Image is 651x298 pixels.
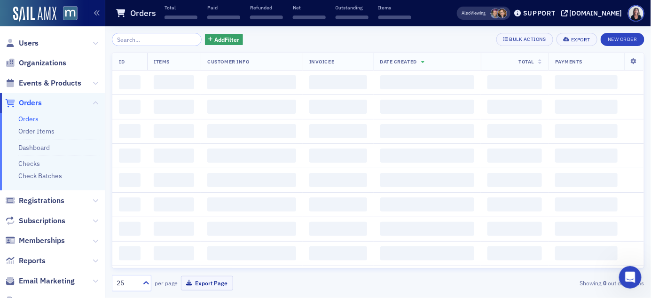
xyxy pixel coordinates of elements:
[63,212,125,249] button: Messages
[117,278,137,288] div: 25
[510,37,546,42] div: Bulk Actions
[154,149,194,163] span: ‌
[293,16,326,19] span: ‌
[207,100,296,114] span: ‌
[619,266,642,289] iframe: Intercom live chat
[154,100,194,114] span: ‌
[155,279,178,287] label: per page
[5,38,39,48] a: Users
[309,124,367,138] span: ‌
[5,216,65,226] a: Subscriptions
[555,173,618,187] span: ‌
[19,235,65,246] span: Memberships
[154,58,170,65] span: Items
[555,58,582,65] span: Payments
[462,10,486,16] span: Viewing
[380,75,475,89] span: ‌
[5,78,81,88] a: Events & Products
[19,58,66,68] span: Organizations
[555,149,618,163] span: ‌
[38,175,169,185] div: Status: All Systems Operational
[119,246,141,260] span: ‌
[19,78,81,88] span: Events & Products
[19,276,75,286] span: Email Marketing
[18,127,55,135] a: Order Items
[18,143,50,152] a: Dashboard
[309,149,367,163] span: ‌
[487,100,542,114] span: ‌
[380,100,475,114] span: ‌
[78,235,110,242] span: Messages
[207,16,240,19] span: ‌
[487,149,542,163] span: ‌
[487,124,542,138] span: ‌
[19,38,39,48] span: Users
[628,5,644,22] span: Profile
[13,7,56,22] img: SailAMX
[207,173,296,187] span: ‌
[19,144,157,154] div: We typically reply in under 20 minutes
[555,100,618,114] span: ‌
[5,276,75,286] a: Email Marketing
[601,33,644,46] button: New Order
[207,4,240,11] p: Paid
[497,8,507,18] span: Michelle Brown
[119,173,141,187] span: ‌
[19,196,64,206] span: Registrations
[491,8,501,18] span: Meghan Will
[380,124,475,138] span: ‌
[557,33,597,46] button: Export
[380,246,475,260] span: ‌
[555,246,618,260] span: ‌
[5,256,46,266] a: Reports
[119,197,141,212] span: ‌
[19,98,42,108] span: Orders
[119,124,141,138] span: ‌
[19,99,169,115] p: How can we help?
[487,75,542,89] span: ‌
[523,9,556,17] div: Support
[207,75,296,89] span: ‌
[336,4,369,11] p: Outstanding
[380,222,475,236] span: ‌
[378,16,411,19] span: ‌
[462,10,471,16] div: Also
[602,279,608,287] strong: 0
[487,173,542,187] span: ‌
[5,235,65,246] a: Memberships
[487,222,542,236] span: ‌
[380,173,475,187] span: ‌
[19,134,157,144] div: Send us a message
[380,197,475,212] span: ‌
[496,33,553,46] button: Bulk Actions
[162,15,179,32] div: Close
[309,100,367,114] span: ‌
[378,4,411,11] p: Items
[555,124,618,138] span: ‌
[38,186,127,193] span: Updated [DATE] 12:11 EDT
[18,172,62,180] a: Check Batches
[555,222,618,236] span: ‌
[5,98,42,108] a: Orders
[119,149,141,163] span: ‌
[309,246,367,260] span: ‌
[19,256,46,266] span: Reports
[207,58,249,65] span: Customer Info
[10,167,178,202] div: Status: All Systems OperationalUpdated [DATE] 12:11 EDT
[207,222,296,236] span: ‌
[154,246,194,260] span: ‌
[5,196,64,206] a: Registrations
[309,222,367,236] span: ‌
[9,126,179,162] div: Send us a messageWe typically reply in under 20 minutes
[21,235,42,242] span: Home
[571,37,590,42] div: Export
[250,16,283,19] span: ‌
[18,159,40,168] a: Checks
[112,33,202,46] input: Search…
[56,6,78,22] a: View Homepage
[336,16,369,19] span: ‌
[309,75,367,89] span: ‌
[119,75,141,89] span: ‌
[136,15,155,34] img: Profile image for Aidan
